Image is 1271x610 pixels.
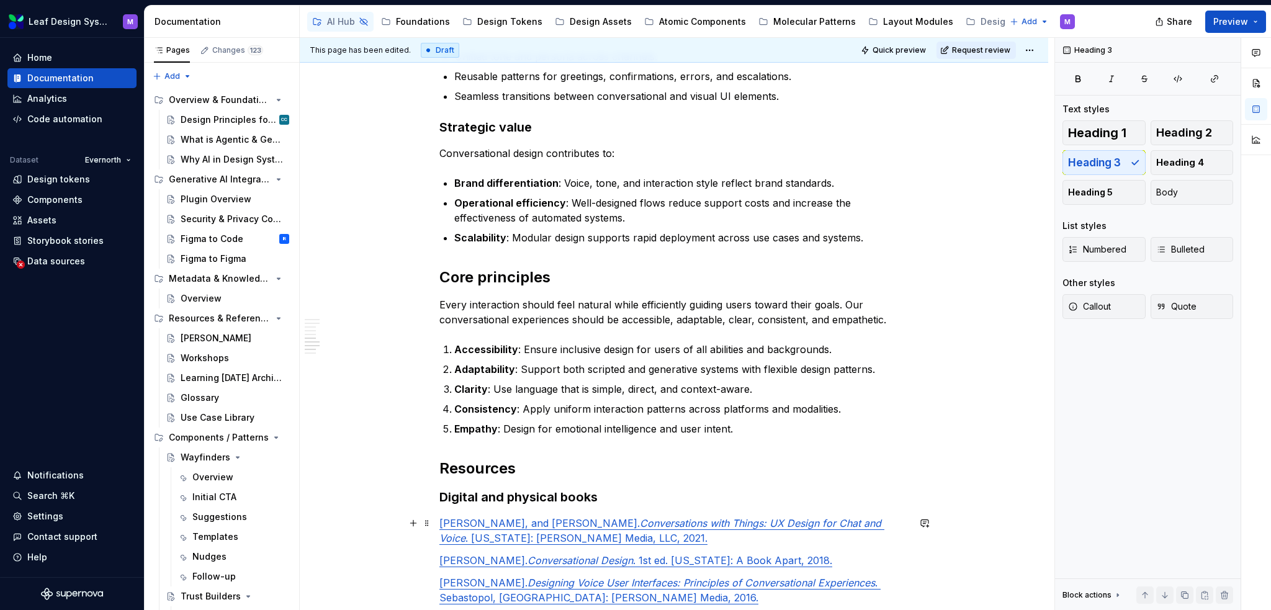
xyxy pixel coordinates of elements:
a: Templates [173,527,294,547]
p: : Voice, tone, and interaction style reflect brand standards. [454,176,909,191]
div: M [127,17,133,27]
div: AI Hub [327,16,355,28]
span: Add [1022,17,1037,27]
button: Add [1006,13,1053,30]
span: Heading 2 [1156,127,1212,139]
div: Changes [212,45,263,55]
div: Overview [192,471,233,483]
div: Figma to Figma [181,253,246,265]
button: Notifications [7,465,137,485]
div: Analytics [27,92,67,105]
button: Share [1149,11,1200,33]
div: Notifications [27,469,84,482]
img: 6e787e26-f4c0-4230-8924-624fe4a2d214.png [9,14,24,29]
a: Initial CTA [173,487,294,507]
a: Molecular Patterns [753,12,861,32]
a: Atomic Components [639,12,751,32]
button: Quick preview [857,42,932,59]
div: Page tree [307,9,1004,34]
div: Trust Builders [181,590,241,603]
div: Resources & References [169,312,271,325]
a: AI Hub [307,12,374,32]
div: Text styles [1062,103,1110,115]
a: Home [7,48,137,68]
span: Share [1167,16,1192,28]
svg: Supernova Logo [41,588,103,600]
a: Design Tokens [457,12,547,32]
strong: Consistency [454,403,517,415]
div: Block actions [1062,586,1123,604]
button: Preview [1205,11,1266,33]
div: Dataset [10,155,38,165]
button: Numbered [1062,237,1146,262]
button: Body [1151,180,1234,205]
a: Code automation [7,109,137,129]
em: Conversational Design [528,554,633,567]
div: Storybook stories [27,235,104,247]
a: [PERSON_NAME] [161,328,294,348]
p: Seamless transitions between conversational and visual UI elements. [454,89,909,104]
a: Glossary [161,388,294,408]
div: Draft [421,43,459,58]
p: : Support both scripted and generative systems with flexible design patterns. [454,362,909,377]
a: Trust Builders [161,586,294,606]
a: Design Principles for AICC [161,110,294,130]
div: Atomic Components [659,16,746,28]
span: Evernorth [85,155,121,165]
p: : Apply uniform interaction patterns across platforms and modalities. [454,401,909,416]
a: Learning [DATE] Archives [161,368,294,388]
div: Home [27,52,52,64]
a: Follow-up [173,567,294,586]
span: Add [164,71,180,81]
p: : Use language that is simple, direct, and context-aware. [454,382,909,397]
span: Quick preview [873,45,926,55]
h2: Resources [439,459,909,478]
a: Figma to Figma [161,249,294,269]
strong: Adaptability [454,363,515,375]
a: Nudges [173,547,294,567]
button: Contact support [7,527,137,547]
a: Foundations [376,12,455,32]
button: Bulleted [1151,237,1234,262]
strong: Clarity [454,383,488,395]
div: Glossary [181,392,219,404]
button: Request review [936,42,1016,59]
button: Heading 4 [1151,150,1234,175]
div: Why AI in Design Systems [181,153,283,166]
div: Search ⌘K [27,490,74,502]
div: Nudges [192,550,227,563]
span: Request review [952,45,1010,55]
span: Preview [1213,16,1248,28]
div: Layout Modules [883,16,953,28]
p: : Well-designed flows reduce support costs and increase the effectiveness of automated systems. [454,195,909,225]
button: Search ⌘K [7,486,137,506]
a: Design tokens [7,169,137,189]
p: : Design for emotional intelligence and user intent. [454,421,909,436]
div: What is Agentic & Generative AI [181,133,283,146]
a: Analytics [7,89,137,109]
span: 123 [248,45,263,55]
div: CC [281,114,287,126]
div: Figma to Code [181,233,243,245]
div: Components [27,194,83,206]
a: Design Assets [550,12,637,32]
a: Settings [7,506,137,526]
div: Documentation [155,16,294,28]
a: Workshops [161,348,294,368]
a: Wayfinders [161,447,294,467]
div: IR [283,233,286,245]
div: Learning [DATE] Archives [181,372,283,384]
button: Callout [1062,294,1146,319]
div: Foundations [396,16,450,28]
a: Figma to CodeIR [161,229,294,249]
button: Heading 5 [1062,180,1146,205]
div: Other styles [1062,277,1115,289]
span: Callout [1068,300,1111,313]
a: Components [7,190,137,210]
div: Contact support [27,531,97,543]
span: Heading 5 [1068,186,1113,199]
button: Add [149,68,195,85]
button: Help [7,547,137,567]
span: Heading 4 [1156,156,1204,169]
p: : Ensure inclusive design for users of all abilities and backgrounds. [454,342,909,357]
